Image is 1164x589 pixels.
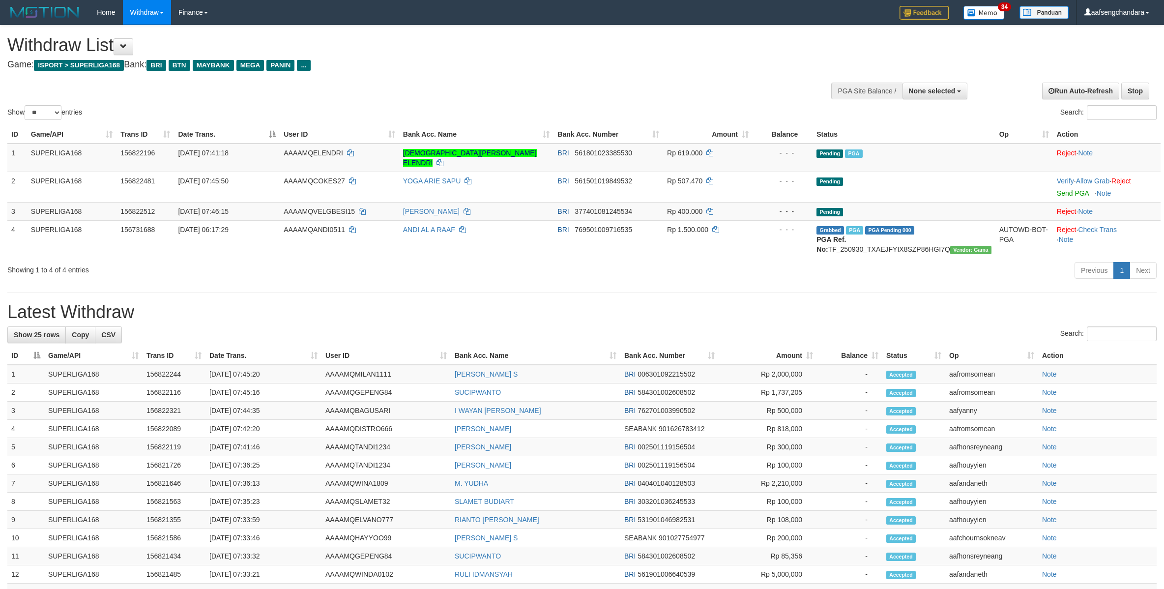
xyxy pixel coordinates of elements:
td: 156822119 [143,438,205,456]
th: Balance [753,125,813,144]
span: AAAAMQCOKES27 [284,177,345,185]
span: BRI [624,388,636,396]
span: BRI [624,407,636,414]
th: ID [7,125,27,144]
span: PGA Pending [865,226,914,235]
td: [DATE] 07:33:59 [205,511,321,529]
td: 1 [7,365,44,383]
td: [DATE] 07:44:35 [205,402,321,420]
th: Status [813,125,995,144]
span: AAAAMQELENDRI [284,149,343,157]
th: Game/API: activate to sort column ascending [44,347,143,365]
td: aafromsomean [945,420,1038,438]
td: · · [1053,220,1161,258]
a: Note [1042,498,1057,505]
span: [DATE] 07:46:15 [178,207,228,215]
td: Rp 200,000 [719,529,817,547]
a: Allow Grab [1076,177,1109,185]
span: Grabbed [816,226,844,235]
td: SUPERLIGA168 [44,565,143,584]
span: Copy 584301002608502 to clipboard [638,388,695,396]
span: Rp 400.000 [667,207,702,215]
a: Copy [65,326,95,343]
td: aafhonsreyneang [945,547,1038,565]
span: MAYBANK [193,60,234,71]
a: RIANTO [PERSON_NAME] [455,516,539,524]
a: Show 25 rows [7,326,66,343]
td: 3 [7,202,27,220]
span: BRI [146,60,166,71]
td: 156821563 [143,493,205,511]
td: - [817,438,882,456]
span: Marked by aafromsomean [845,149,862,158]
a: Note [1042,443,1057,451]
td: 156821485 [143,565,205,584]
a: Reject [1057,226,1077,234]
select: Showentries [25,105,61,120]
a: Reject [1057,207,1077,215]
span: BRI [624,570,636,578]
th: ID: activate to sort column descending [7,347,44,365]
img: Button%20Memo.svg [963,6,1005,20]
a: Reject [1111,177,1131,185]
td: SUPERLIGA168 [44,420,143,438]
span: Show 25 rows [14,331,59,339]
td: · · [1053,172,1161,202]
td: Rp 500,000 [719,402,817,420]
td: aafhouyyien [945,493,1038,511]
div: Showing 1 to 4 of 4 entries [7,261,478,275]
td: 4 [7,220,27,258]
td: [DATE] 07:36:25 [205,456,321,474]
span: Accepted [886,407,916,415]
td: [DATE] 07:36:13 [205,474,321,493]
td: AAAAMQHAYYOO99 [321,529,451,547]
td: 4 [7,420,44,438]
td: aafhouyyien [945,511,1038,529]
td: AAAAMQWINDA0102 [321,565,451,584]
span: CSV [101,331,116,339]
span: Copy 002501119156504 to clipboard [638,443,695,451]
a: [PERSON_NAME] S [455,534,518,542]
th: Amount: activate to sort column ascending [719,347,817,365]
input: Search: [1087,326,1157,341]
span: Accepted [886,516,916,525]
button: None selected [902,83,968,99]
h4: Game: Bank: [7,60,766,70]
a: Check Trans [1078,226,1117,234]
td: - [817,420,882,438]
a: Note [1042,388,1057,396]
td: SUPERLIGA168 [44,511,143,529]
span: Copy 561901006640539 to clipboard [638,570,695,578]
th: Date Trans.: activate to sort column ascending [205,347,321,365]
td: AAAAMQTANDI1234 [321,438,451,456]
td: Rp 2,000,000 [719,365,817,383]
span: Copy 762701003990502 to clipboard [638,407,695,414]
td: - [817,402,882,420]
td: 7 [7,474,44,493]
span: Copy 040401040128503 to clipboard [638,479,695,487]
span: Accepted [886,571,916,579]
td: AAAAMQMILAN1111 [321,365,451,383]
td: 10 [7,529,44,547]
td: AAAAMQTANDI1234 [321,456,451,474]
span: [DATE] 07:41:18 [178,149,228,157]
span: Pending [816,208,843,216]
td: 6 [7,456,44,474]
span: Copy 584301002608502 to clipboard [638,552,695,560]
td: - [817,456,882,474]
label: Show entries [7,105,82,120]
a: Note [1042,534,1057,542]
span: [DATE] 06:17:29 [178,226,228,234]
td: Rp 1,737,205 [719,383,817,402]
th: Bank Acc. Name: activate to sort column ascending [451,347,620,365]
td: 2 [7,172,27,202]
td: 156822321 [143,402,205,420]
td: aafyanny [945,402,1038,420]
td: SUPERLIGA168 [27,144,116,172]
td: - [817,547,882,565]
span: ... [297,60,310,71]
a: YOGA ARIE SAPU [403,177,461,185]
td: AAAAMQELVANO777 [321,511,451,529]
span: Accepted [886,389,916,397]
span: 156822481 [120,177,155,185]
